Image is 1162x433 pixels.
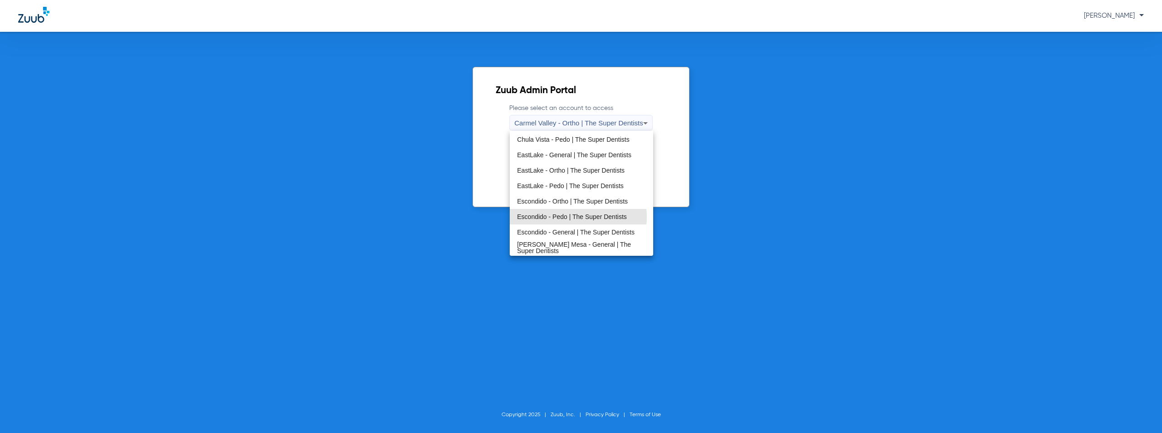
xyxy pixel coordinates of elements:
iframe: Chat Widget [1117,389,1162,433]
span: EastLake - Pedo | The Super Dentists [517,183,624,189]
span: [PERSON_NAME] Mesa - General | The Super Dentists [517,241,645,254]
span: Escondido - Ortho | The Super Dentists [517,198,628,204]
span: Escondido - Pedo | The Super Dentists [517,214,627,220]
span: EastLake - General | The Super Dentists [517,152,631,158]
span: Escondido - General | The Super Dentists [517,229,635,235]
span: Chula Vista - Pedo | The Super Dentists [517,136,629,143]
span: EastLake - Ortho | The Super Dentists [517,167,625,174]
